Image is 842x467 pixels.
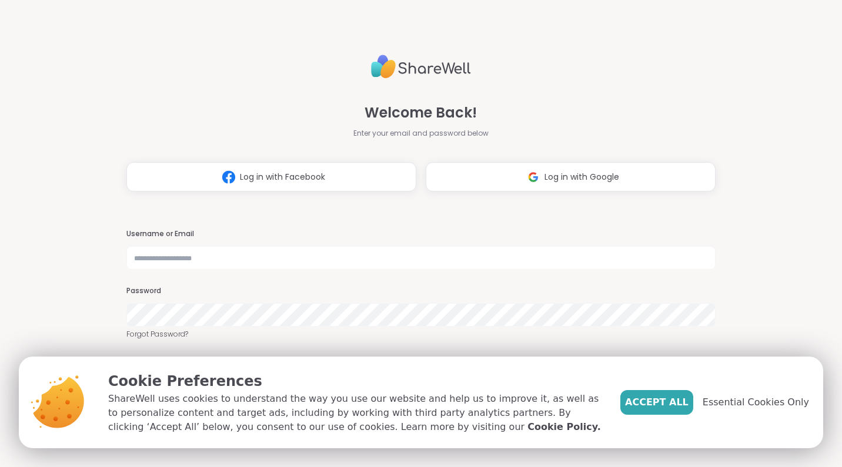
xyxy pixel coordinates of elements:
span: Accept All [625,395,689,409]
button: Log in with Facebook [126,162,416,191]
span: Welcome Back! [365,102,477,123]
span: Essential Cookies Only [703,395,809,409]
a: Forgot Password? [126,329,716,340]
img: ShareWell Logo [371,50,471,83]
span: Log in with Google [544,171,619,183]
a: Cookie Policy. [527,420,600,434]
p: ShareWell uses cookies to understand the way you use our website and help us to improve it, as we... [108,392,602,434]
button: Accept All [620,390,693,415]
button: Log in with Google [426,162,716,191]
img: ShareWell Logomark [218,166,240,188]
img: ShareWell Logomark [522,166,544,188]
span: Log in with Facebook [240,171,325,183]
h3: Username or Email [126,229,716,239]
p: Cookie Preferences [108,371,602,392]
span: Enter your email and password below [353,128,489,139]
h3: Password [126,286,716,296]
